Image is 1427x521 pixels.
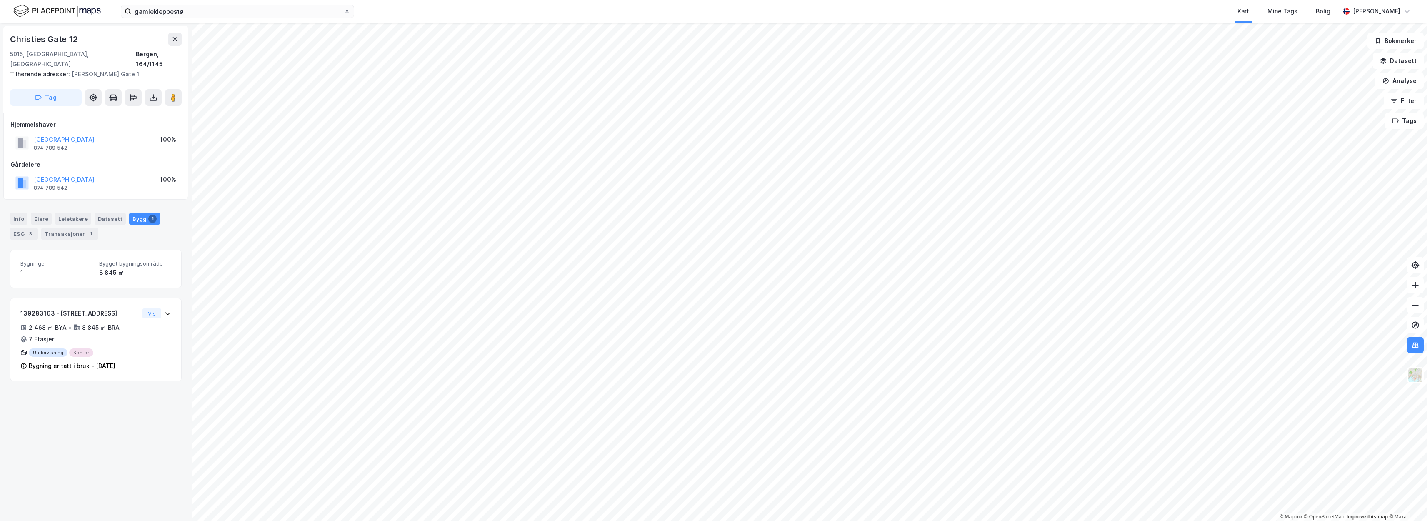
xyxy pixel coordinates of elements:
[10,160,181,170] div: Gårdeiere
[29,323,67,333] div: 2 468 ㎡ BYA
[1316,6,1330,16] div: Bolig
[34,185,67,191] div: 874 789 542
[1384,93,1424,109] button: Filter
[95,213,126,225] div: Datasett
[87,230,95,238] div: 1
[99,268,171,278] div: 8 845 ㎡
[34,145,67,151] div: 874 789 542
[29,361,115,371] div: Bygning er tatt i bruk - [DATE]
[41,228,98,240] div: Transaksjoner
[10,89,82,106] button: Tag
[10,213,27,225] div: Info
[26,230,35,238] div: 3
[1373,53,1424,69] button: Datasett
[20,268,92,278] div: 1
[136,49,182,69] div: Bergen, 164/1145
[1375,73,1424,89] button: Analyse
[1385,481,1427,521] div: Kontrollprogram for chat
[1353,6,1400,16] div: [PERSON_NAME]
[20,308,139,318] div: 139283163 - [STREET_ADDRESS]
[142,308,161,318] button: Vis
[29,334,54,344] div: 7 Etasjer
[13,4,101,18] img: logo.f888ab2527a4732fd821a326f86c7f29.svg
[55,213,91,225] div: Leietakere
[20,260,92,267] span: Bygninger
[1237,6,1249,16] div: Kart
[31,213,52,225] div: Eiere
[129,213,160,225] div: Bygg
[10,228,38,240] div: ESG
[160,135,176,145] div: 100%
[131,5,344,18] input: Søk på adresse, matrikkel, gårdeiere, leietakere eller personer
[1407,367,1423,383] img: Z
[10,49,136,69] div: 5015, [GEOGRAPHIC_DATA], [GEOGRAPHIC_DATA]
[10,70,72,78] span: Tilhørende adresser:
[1385,481,1427,521] iframe: Chat Widget
[10,120,181,130] div: Hjemmelshaver
[160,175,176,185] div: 100%
[10,33,80,46] div: Christies Gate 12
[10,69,175,79] div: [PERSON_NAME] Gate 1
[1347,514,1388,520] a: Improve this map
[99,260,171,267] span: Bygget bygningsområde
[1280,514,1302,520] a: Mapbox
[82,323,120,333] div: 8 845 ㎡ BRA
[148,215,157,223] div: 1
[68,324,72,331] div: •
[1267,6,1297,16] div: Mine Tags
[1385,113,1424,129] button: Tags
[1304,514,1345,520] a: OpenStreetMap
[1367,33,1424,49] button: Bokmerker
